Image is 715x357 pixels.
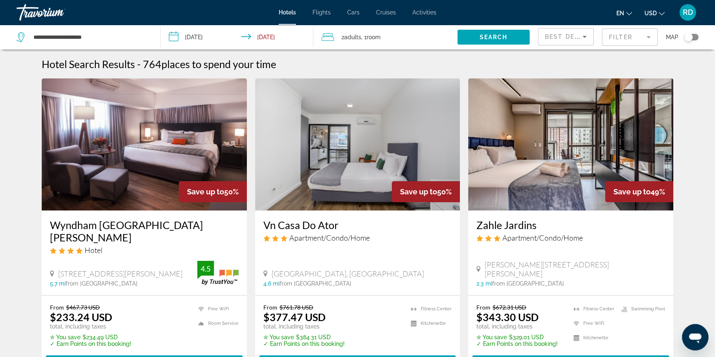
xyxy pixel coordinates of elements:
div: 3 star Apartment [476,233,665,242]
a: Zahle Jardins [476,219,665,231]
a: Travorium [17,2,99,23]
li: Kitchenette [569,333,617,343]
del: $761.78 USD [279,304,313,311]
button: User Menu [677,4,698,21]
li: Kitchenette [407,318,452,329]
span: ✮ You save [476,334,507,340]
li: Room Service [194,318,239,329]
span: 4.6 mi [263,280,279,287]
ins: $377.47 USD [263,311,326,323]
div: 4 star Hotel [50,246,239,255]
span: Room [367,34,381,40]
p: total, including taxes [263,323,345,330]
h2: 764 [143,58,276,70]
span: USD [644,10,657,17]
p: total, including taxes [50,323,131,330]
span: places to spend your time [161,58,276,70]
a: Cars [347,9,360,16]
button: Travelers: 2 adults, 0 children [313,25,457,50]
span: Apartment/Condo/Home [289,233,370,242]
li: Fitness Center [569,304,617,314]
div: 4.5 [197,264,214,274]
button: Filter [602,28,658,46]
span: From [263,304,277,311]
p: total, including taxes [476,323,558,330]
iframe: Botón para iniciar la ventana de mensajería [682,324,708,350]
span: Save up to [400,187,437,196]
a: Flights [313,9,331,16]
span: [GEOGRAPHIC_DATA], [GEOGRAPHIC_DATA] [272,269,424,278]
a: Hotels [279,9,296,16]
ins: $233.24 USD [50,311,112,323]
p: $384.31 USD [263,334,345,340]
p: ✓ Earn Points on this booking! [50,340,131,347]
p: ✓ Earn Points on this booking! [263,340,345,347]
span: - [137,58,141,70]
button: Toggle map [678,33,698,41]
li: Free WiFi [569,318,617,329]
span: Map [666,31,678,43]
span: , 1 [361,31,381,43]
del: $672.31 USD [492,304,526,311]
li: Free WiFi [194,304,239,314]
span: 2 [341,31,361,43]
div: 3 star Apartment [263,233,452,242]
span: RD [683,8,693,17]
span: Save up to [613,187,651,196]
span: from [GEOGRAPHIC_DATA] [279,280,351,287]
img: Hotel image [468,78,673,210]
span: [STREET_ADDRESS][PERSON_NAME] [58,269,182,278]
span: en [616,10,624,17]
button: Change currency [644,7,665,19]
p: $234.49 USD [50,334,131,340]
p: $329.01 USD [476,334,558,340]
div: 49% [605,181,673,202]
a: Vn Casa Do Ator [263,219,452,231]
span: Apartment/Condo/Home [502,233,583,242]
span: Search [480,34,508,40]
a: Wyndham [GEOGRAPHIC_DATA][PERSON_NAME] [50,219,239,244]
h1: Hotel Search Results [42,58,135,70]
img: trustyou-badge.svg [197,261,239,285]
div: 50% [392,181,460,202]
span: Save up to [187,187,224,196]
span: ✮ You save [263,334,294,340]
span: From [476,304,490,311]
span: From [50,304,64,311]
span: 2.3 mi [476,280,492,287]
span: from [GEOGRAPHIC_DATA] [66,280,137,287]
span: from [GEOGRAPHIC_DATA] [492,280,564,287]
button: Change language [616,7,632,19]
ins: $343.30 USD [476,311,539,323]
img: Hotel image [255,78,460,210]
del: $467.73 USD [66,304,100,311]
button: Check-in date: Nov 27, 2025 Check-out date: Nov 30, 2025 [161,25,313,50]
span: [PERSON_NAME][STREET_ADDRESS][PERSON_NAME] [485,260,665,278]
li: Fitness Center [407,304,452,314]
img: Hotel image [42,78,247,210]
span: Hotel [85,246,102,255]
button: Search [457,30,530,45]
p: ✓ Earn Points on this booking! [476,340,558,347]
a: Cruises [376,9,396,16]
span: Best Deals [545,33,588,40]
span: 5.7 mi [50,280,66,287]
mat-select: Sort by [545,32,587,42]
div: 50% [179,181,247,202]
span: ✮ You save [50,334,80,340]
li: Swimming Pool [617,304,665,314]
span: Adults [344,34,361,40]
a: Activities [412,9,436,16]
